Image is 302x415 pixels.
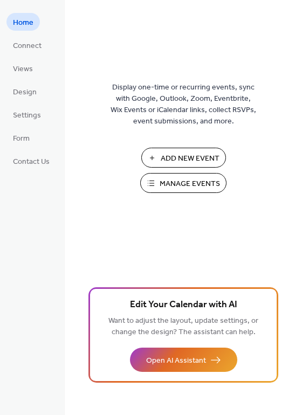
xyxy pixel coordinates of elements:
span: Connect [13,40,42,52]
a: Settings [6,106,47,123]
button: Add New Event [141,148,226,168]
span: Home [13,17,33,29]
a: Contact Us [6,152,56,170]
span: Form [13,133,30,144]
span: Add New Event [161,153,219,164]
a: Form [6,129,36,147]
span: Display one-time or recurring events, sync with Google, Outlook, Zoom, Eventbrite, Wix Events or ... [111,82,256,127]
span: Manage Events [160,178,220,190]
a: Home [6,13,40,31]
span: Contact Us [13,156,50,168]
button: Manage Events [140,173,226,193]
span: Open AI Assistant [146,355,206,366]
span: Design [13,87,37,98]
a: Design [6,82,43,100]
a: Views [6,59,39,77]
span: Want to adjust the layout, update settings, or change the design? The assistant can help. [108,314,258,340]
span: Settings [13,110,41,121]
span: Views [13,64,33,75]
button: Open AI Assistant [130,348,237,372]
a: Connect [6,36,48,54]
span: Edit Your Calendar with AI [130,298,237,313]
